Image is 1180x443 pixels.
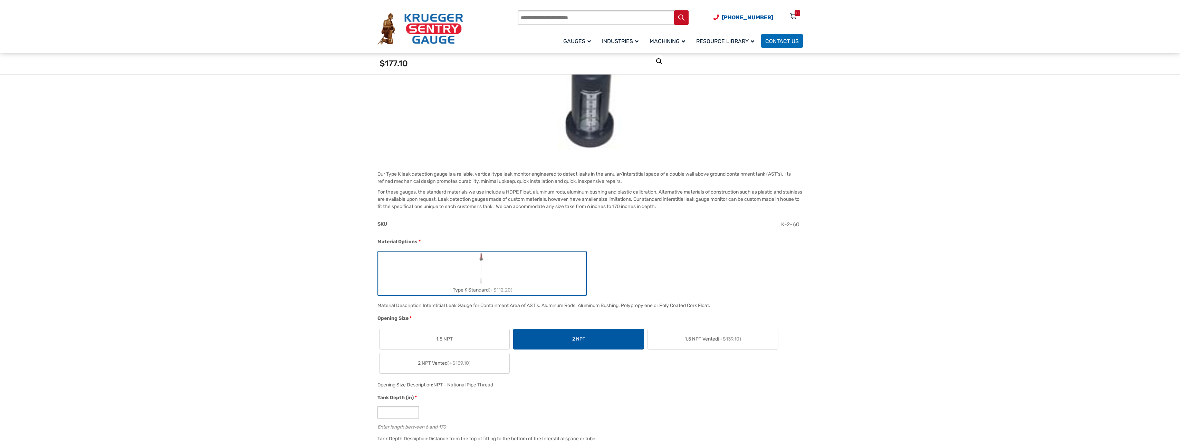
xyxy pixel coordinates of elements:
[692,33,761,49] a: Resource Library
[436,335,453,343] span: 1.5 NPT
[377,423,799,429] div: Enter length between 6 and 170
[380,59,408,68] span: $177.10
[475,252,489,285] img: Leak Detection Gauge
[378,252,586,295] label: Type K Standard
[377,188,803,210] p: For these gauges, the standard materials we use include a HDPE Float, aluminum rods, aluminum bus...
[418,360,471,367] span: 2 NPT Vented
[796,10,798,16] div: 0
[563,38,591,45] span: Gauges
[598,33,645,49] a: Industries
[448,360,471,366] span: (+$139.10)
[377,303,423,308] span: Material Description:
[378,285,586,295] div: Type K Standard
[433,382,493,388] div: NPT - National Pipe Thread
[419,238,421,245] abbr: required
[415,394,417,401] abbr: required
[377,395,414,401] span: Tank Depth (in)
[718,336,741,342] span: (+$139.10)
[377,382,433,388] span: Opening Size Description:
[489,287,512,293] span: (+$112.20)
[722,14,773,21] span: [PHONE_NUMBER]
[377,315,409,321] span: Opening Size
[602,38,639,45] span: Industries
[377,221,387,227] span: SKU
[377,239,418,245] span: Material Options
[410,315,412,322] abbr: required
[765,38,799,45] span: Contact Us
[558,50,622,153] img: Leak Type K Gauge - Image 7
[645,33,692,49] a: Machining
[423,303,710,308] div: Interstitial Leak Gauge for Containment Area of AST's. Aluminum Rods. Aluminum Bushing. Polypropy...
[650,38,685,45] span: Machining
[377,436,429,442] span: Tank Depth Desciption:
[713,13,773,22] a: Phone Number (920) 434-8860
[685,335,741,343] span: 1.5 NPT Vented
[781,221,799,228] span: K-2-60
[572,335,585,343] span: 2 NPT
[761,34,803,48] a: Contact Us
[429,436,597,442] div: Distance from the top of fitting to the bottom of the Interstitial space or tube.
[559,33,598,49] a: Gauges
[377,13,463,45] img: Krueger Sentry Gauge
[377,170,803,185] p: Our Type K leak detection gauge is a reliable, vertical type leak monitor engineered to detect le...
[653,55,665,68] a: View full-screen image gallery
[696,38,754,45] span: Resource Library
